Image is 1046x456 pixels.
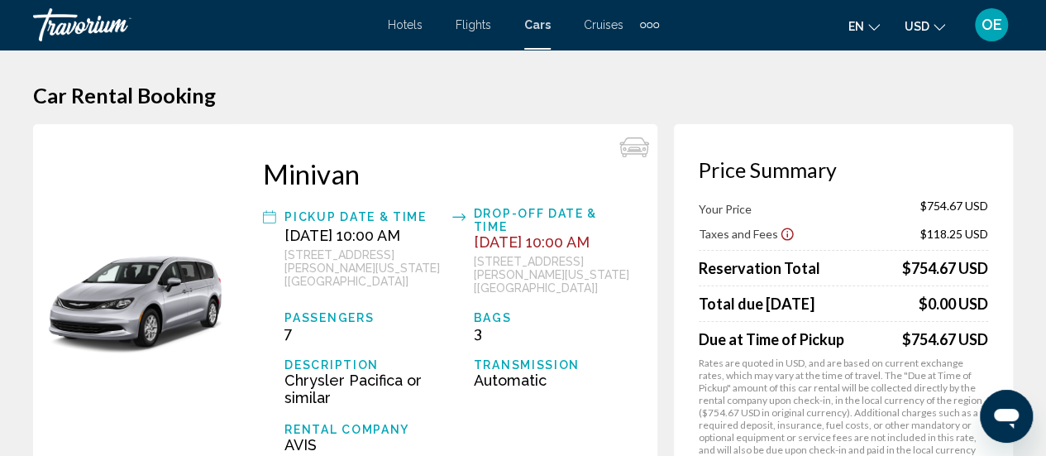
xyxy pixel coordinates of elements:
a: Cars [524,18,551,31]
button: Show Taxes and Fees disclaimer [780,226,795,241]
div: Description [284,358,443,372]
div: Bags [474,311,633,324]
button: Show Taxes and Fees breakdown [699,225,795,242]
span: $118.25 USD [920,227,988,241]
span: $754.67 USD [920,199,988,217]
div: Rental Company [284,423,443,436]
span: $754.67 USD [902,330,988,348]
div: [STREET_ADDRESS][PERSON_NAME][US_STATE] [[GEOGRAPHIC_DATA]] [284,248,443,288]
div: 7 [284,324,443,342]
div: Transmission [474,358,633,372]
button: Change currency [905,14,945,38]
div: [STREET_ADDRESS][PERSON_NAME][US_STATE] [[GEOGRAPHIC_DATA]] [474,255,633,295]
a: Hotels [388,18,423,31]
span: en [848,20,864,33]
span: Your Price [699,202,752,216]
a: Flights [456,18,491,31]
span: USD [905,20,929,33]
span: Taxes and Fees [699,227,778,241]
span: Total due [DATE] [699,295,814,313]
span: [DATE] 10:00 AM [284,227,400,244]
h3: Price Summary [699,157,988,182]
button: Extra navigation items [640,12,659,38]
button: User Menu [970,7,1013,42]
h1: Car Rental Booking [33,83,1013,108]
div: $0.00 USD [919,295,988,313]
span: OE [982,17,1002,33]
span: Due at Time of Pickup [699,330,844,348]
div: Minivan [263,157,633,190]
div: $754.67 USD [902,259,988,277]
div: 3 [474,324,633,342]
div: Drop-off Date & Time [474,207,633,233]
div: Automatic [474,372,633,389]
a: Travorium [33,8,371,41]
span: Reservation Total [699,259,820,277]
div: Passengers [284,311,443,324]
button: Change language [848,14,880,38]
a: Cruises [584,18,623,31]
span: [DATE] 10:00 AM [474,233,590,251]
div: AVIS [284,436,443,454]
iframe: Button to launch messaging window [980,390,1033,443]
div: Pickup Date & Time [284,207,443,227]
div: Chrysler Pacifica or similar [284,372,443,406]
